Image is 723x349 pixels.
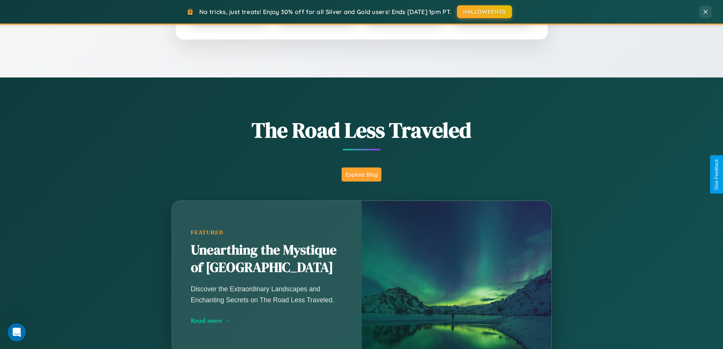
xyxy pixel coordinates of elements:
p: Discover the Extraordinary Landscapes and Enchanting Secrets on The Road Less Traveled. [191,284,343,305]
iframe: Intercom live chat [8,323,26,341]
h1: The Road Less Traveled [134,115,589,145]
button: HALLOWEEN30 [457,5,512,18]
span: No tricks, just treats! Enjoy 30% off for all Silver and Gold users! Ends [DATE] 1pm PT. [199,8,451,16]
h2: Unearthing the Mystique of [GEOGRAPHIC_DATA] [191,242,343,276]
div: Give Feedback [714,159,719,190]
div: Read more → [191,317,343,325]
button: Explore Blog [342,167,381,182]
div: Featured [191,229,343,236]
